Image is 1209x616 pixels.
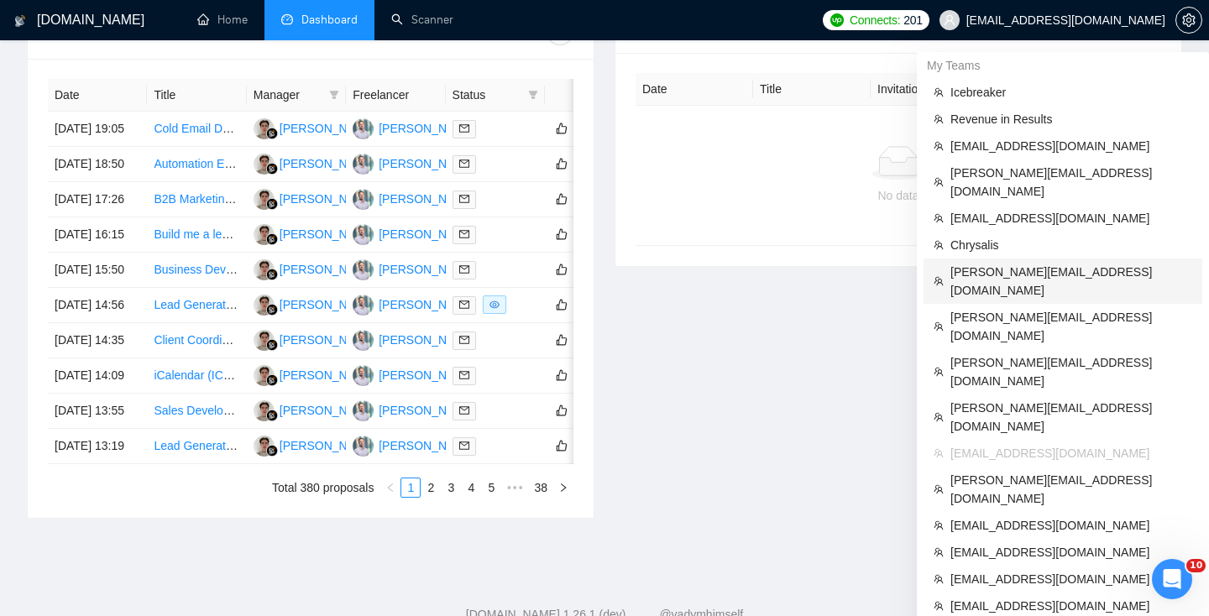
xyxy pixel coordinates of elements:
th: Title [753,73,871,106]
td: Cold Email Deliverability Specialist Needed [147,112,246,147]
img: DA [353,330,374,351]
a: DA[PERSON_NAME] [353,191,475,205]
img: RG [254,118,275,139]
td: [DATE] 18:50 [48,147,147,182]
span: team [934,321,944,331]
span: like [556,368,568,382]
img: logo [14,8,26,34]
a: RG[PERSON_NAME] [254,156,376,170]
span: Icebreaker [950,83,1192,102]
button: like [552,365,572,385]
a: RG[PERSON_NAME] [254,262,376,275]
li: 4 [461,478,481,498]
th: Date [48,79,147,112]
img: DA [353,436,374,457]
span: [EMAIL_ADDRESS][DOMAIN_NAME] [950,543,1192,561]
span: like [556,227,568,241]
span: mail [459,229,469,239]
button: like [552,154,572,174]
a: DA[PERSON_NAME] [353,403,475,416]
a: 2 [421,478,440,497]
th: Invitation Letter [871,73,988,106]
td: [DATE] 14:56 [48,288,147,323]
img: DA [353,118,374,139]
div: [PERSON_NAME] [379,154,475,173]
a: DA[PERSON_NAME] [353,438,475,452]
span: like [556,298,568,311]
button: like [552,295,572,315]
span: [EMAIL_ADDRESS][DOMAIN_NAME] [950,597,1192,615]
span: [PERSON_NAME][EMAIL_ADDRESS][DOMAIN_NAME] [950,353,1192,390]
a: 5 [482,478,500,497]
a: RG[PERSON_NAME] [254,227,376,240]
a: DA[PERSON_NAME] [353,121,475,134]
span: team [934,520,944,530]
span: team [934,574,944,584]
span: Connects: [850,11,900,29]
div: [PERSON_NAME] [280,190,376,208]
button: right [553,478,573,498]
span: Dashboard [301,13,358,27]
li: Total 380 proposals [272,478,374,498]
span: user [944,14,955,26]
div: [PERSON_NAME] [379,260,475,279]
li: Next 5 Pages [501,478,528,498]
img: RG [254,189,275,210]
img: RG [254,365,275,386]
a: Sales Development Representative [154,404,338,417]
span: team [934,547,944,557]
th: Manager [247,79,346,112]
span: Revenue in Results [950,110,1192,128]
img: RG [254,400,275,421]
span: [PERSON_NAME][EMAIL_ADDRESS][DOMAIN_NAME] [950,164,1192,201]
td: [DATE] 13:19 [48,429,147,464]
li: 3 [441,478,461,498]
a: DA[PERSON_NAME] [353,368,475,381]
span: mail [459,335,469,345]
span: Manager [254,86,322,104]
span: [EMAIL_ADDRESS][DOMAIN_NAME] [950,570,1192,588]
button: setting [1175,7,1202,34]
span: mail [459,264,469,274]
td: Lead Generation Specialist – Car Dealership Decision-Maker Contacts in Ohio (Mailchimp-Ready List) [147,429,246,464]
a: Cold Email Deliverability Specialist Needed [154,122,379,135]
li: 1 [400,478,421,498]
span: [PERSON_NAME][EMAIL_ADDRESS][DOMAIN_NAME] [950,399,1192,436]
a: RG[PERSON_NAME] [254,332,376,346]
td: Client Coordinator/Relationship Manager [147,323,246,358]
img: RG [254,436,275,457]
span: mail [459,441,469,451]
img: gigradar-bm.png [266,445,278,457]
button: left [380,478,400,498]
span: like [556,404,568,417]
span: left [385,483,395,493]
li: 38 [528,478,553,498]
a: DA[PERSON_NAME] [353,332,475,346]
span: filter [326,82,343,107]
img: DA [353,295,374,316]
img: RG [254,295,275,316]
td: [DATE] 14:09 [48,358,147,394]
li: Previous Page [380,478,400,498]
a: Lead Generation Specialist – Car Dealership Decision-Maker Contacts in [US_STATE] (Mailchimp-Read... [154,439,725,452]
button: like [552,224,572,244]
img: DA [353,189,374,210]
span: team [934,114,944,124]
td: B2B Marketing Funnel Creation in Hubspot [147,182,246,217]
span: team [934,484,944,494]
a: 3 [442,478,460,497]
a: RG[PERSON_NAME] [254,403,376,416]
span: 201 [903,11,922,29]
span: team [934,87,944,97]
span: dashboard [281,13,293,25]
span: team [934,601,944,611]
td: [DATE] 14:35 [48,323,147,358]
th: Title [147,79,246,112]
span: mail [459,370,469,380]
a: DA[PERSON_NAME] [353,262,475,275]
div: [PERSON_NAME] [379,436,475,455]
button: like [552,400,572,420]
img: RG [254,154,275,175]
img: DA [353,400,374,421]
div: [PERSON_NAME] [280,331,376,349]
